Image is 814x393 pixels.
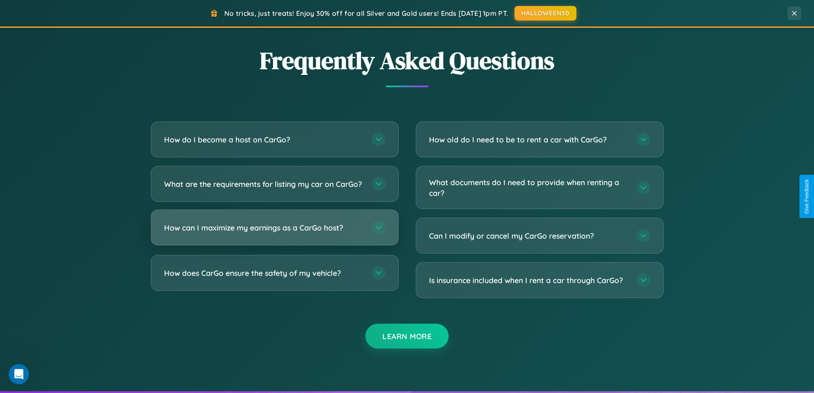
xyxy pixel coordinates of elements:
[9,364,29,384] iframe: Intercom live chat
[429,230,628,241] h3: Can I modify or cancel my CarGo reservation?
[164,268,363,278] h3: How does CarGo ensure the safety of my vehicle?
[164,134,363,145] h3: How do I become a host on CarGo?
[429,275,628,286] h3: Is insurance included when I rent a car through CarGo?
[365,324,449,349] button: Learn More
[151,44,664,77] h2: Frequently Asked Questions
[804,179,810,214] div: Give Feedback
[164,179,363,189] h3: What are the requirements for listing my car on CarGo?
[429,134,628,145] h3: How old do I need to be to rent a car with CarGo?
[164,222,363,233] h3: How can I maximize my earnings as a CarGo host?
[429,177,628,198] h3: What documents do I need to provide when renting a car?
[224,9,508,18] span: No tricks, just treats! Enjoy 30% off for all Silver and Gold users! Ends [DATE] 1pm PT.
[514,6,576,21] button: HALLOWEEN30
